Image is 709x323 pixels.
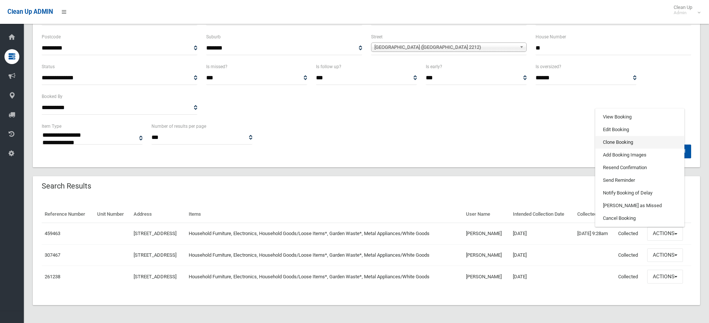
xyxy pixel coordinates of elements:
[595,199,684,212] a: [PERSON_NAME] as Missed
[45,274,60,279] a: 261238
[595,149,684,161] a: Add Booking Images
[595,174,684,187] a: Send Reminder
[42,33,61,41] label: Postcode
[186,206,463,223] th: Items
[186,244,463,266] td: Household Furniture, Electronics, Household Goods/Loose Items*, Garden Waste*, Metal Appliances/W...
[595,123,684,136] a: Edit Booking
[371,33,383,41] label: Street
[463,266,510,287] td: [PERSON_NAME]
[94,206,131,223] th: Unit Number
[186,223,463,244] td: Household Furniture, Electronics, Household Goods/Loose Items*, Garden Waste*, Metal Appliances/W...
[463,244,510,266] td: [PERSON_NAME]
[42,63,55,71] label: Status
[595,187,684,199] a: Notify Booking of Delay
[463,206,510,223] th: User Name
[574,223,615,244] td: [DATE] 9:28am
[206,33,221,41] label: Suburb
[647,270,683,284] button: Actions
[45,252,60,258] a: 307467
[316,63,341,71] label: Is follow up?
[595,161,684,174] a: Resend Confirmation
[426,63,442,71] label: Is early?
[536,63,561,71] label: Is oversized?
[510,223,574,244] td: [DATE]
[463,223,510,244] td: [PERSON_NAME]
[42,92,63,101] label: Booked By
[615,244,644,266] td: Collected
[134,252,176,258] a: [STREET_ADDRESS]
[674,10,692,16] small: Admin
[42,206,94,223] th: Reference Number
[510,244,574,266] td: [DATE]
[206,63,227,71] label: Is missed?
[615,223,644,244] td: Collected
[647,227,683,241] button: Actions
[510,206,574,223] th: Intended Collection Date
[7,8,53,15] span: Clean Up ADMIN
[186,266,463,287] td: Household Furniture, Electronics, Household Goods/Loose Items*, Garden Waste*, Metal Appliances/W...
[647,248,683,262] button: Actions
[574,206,615,223] th: Collected At
[134,274,176,279] a: [STREET_ADDRESS]
[595,212,684,225] a: Cancel Booking
[536,33,566,41] label: House Number
[595,111,684,123] a: View Booking
[595,136,684,149] a: Clone Booking
[151,122,206,130] label: Number of results per page
[131,206,185,223] th: Address
[615,266,644,287] td: Collected
[45,231,60,236] a: 459463
[42,122,61,130] label: Item Type
[134,231,176,236] a: [STREET_ADDRESS]
[33,179,100,193] header: Search Results
[374,43,517,52] span: [GEOGRAPHIC_DATA] ([GEOGRAPHIC_DATA] 2212)
[510,266,574,287] td: [DATE]
[670,4,700,16] span: Clean Up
